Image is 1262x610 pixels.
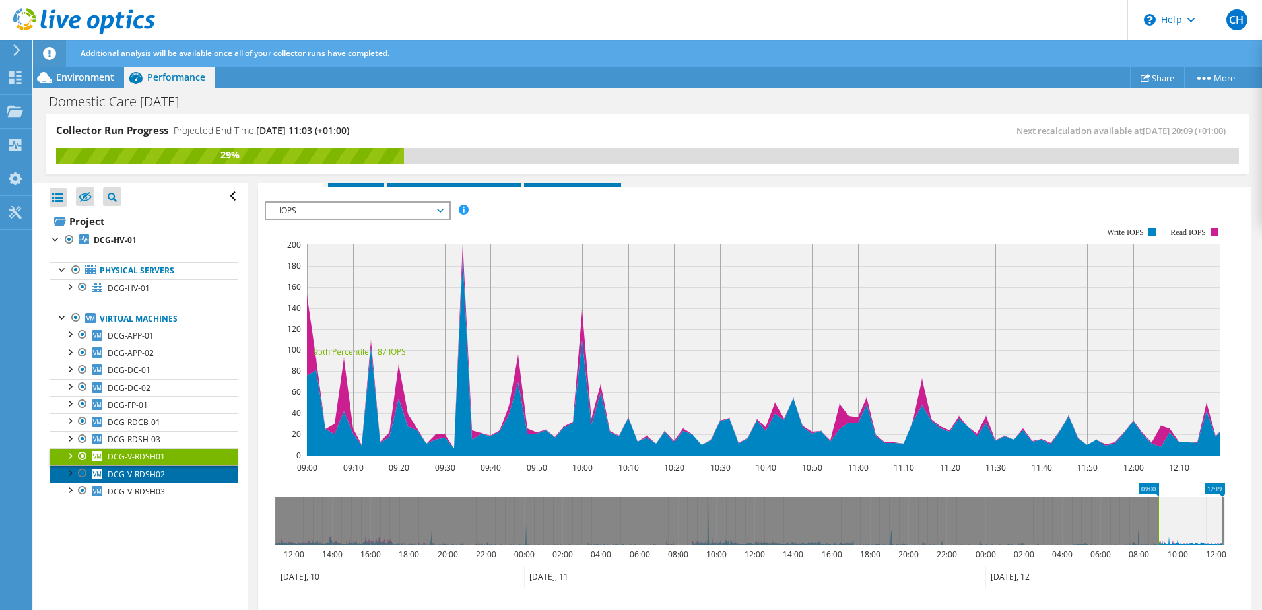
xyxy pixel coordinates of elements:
svg: \n [1144,14,1156,26]
text: Write IOPS [1107,228,1144,237]
a: DCG-APP-01 [50,327,238,344]
text: 14:00 [321,549,342,560]
text: 180 [287,260,301,271]
span: DCG-RDSH-03 [108,434,160,445]
text: 09:20 [388,462,409,473]
text: 12:00 [1205,549,1226,560]
text: 160 [287,281,301,292]
a: DCG-FP-01 [50,396,238,413]
a: DCG-APP-02 [50,345,238,362]
text: 11:30 [985,462,1005,473]
a: More [1184,67,1245,88]
text: 00:00 [514,549,534,560]
text: 09:40 [480,462,500,473]
text: 120 [287,323,301,335]
text: 11:10 [893,462,913,473]
text: 09:50 [526,462,547,473]
text: 09:00 [296,462,317,473]
a: DCG-V-RDSH01 [50,448,238,465]
text: 11:00 [847,462,868,473]
span: Additional analysis will be available once all of your collector runs have completed. [81,48,389,59]
text: 11:50 [1077,462,1097,473]
span: DCG-V-RDSH03 [108,486,165,497]
h1: Domestic Care [DATE] [43,94,199,109]
text: 08:00 [1128,549,1148,560]
text: 12:00 [283,549,304,560]
text: 02:00 [552,549,572,560]
text: 06:00 [629,549,649,560]
text: 80 [292,365,301,376]
a: DCG-V-RDSH03 [50,483,238,500]
span: DCG-RDCB-01 [108,417,160,428]
span: IOPS [273,203,442,219]
text: 10:50 [801,462,822,473]
span: Performance [147,71,205,83]
span: DCG-HV-01 [108,283,150,294]
text: 60 [292,386,301,397]
text: 10:40 [755,462,776,473]
text: 04:00 [1051,549,1072,560]
a: DCG-V-RDSH02 [50,465,238,483]
text: 200 [287,239,301,250]
text: 100 [287,344,301,355]
text: 12:00 [744,549,764,560]
text: 18:00 [398,549,418,560]
a: Physical Servers [50,262,238,279]
text: 09:10 [343,462,363,473]
h4: Projected End Time: [174,123,349,138]
span: [DATE] 20:09 (+01:00) [1143,125,1226,137]
a: DCG-DC-01 [50,362,238,379]
span: DCG-DC-02 [108,382,150,393]
text: 11:20 [939,462,960,473]
text: 14:00 [782,549,803,560]
a: Project [50,211,238,232]
text: 08:00 [667,549,688,560]
a: DCG-RDCB-01 [50,413,238,430]
span: CH [1226,9,1247,30]
text: 04:00 [590,549,611,560]
text: 10:00 [706,549,726,560]
b: DCG-HV-01 [94,234,137,246]
text: 20 [292,428,301,440]
a: DCG-HV-01 [50,279,238,296]
a: DCG-DC-02 [50,379,238,396]
text: 02:00 [1013,549,1034,560]
text: 10:20 [663,462,684,473]
span: DCG-APP-02 [108,347,154,358]
text: 12:00 [1123,462,1143,473]
span: DCG-V-RDSH01 [108,451,165,462]
text: 10:00 [572,462,592,473]
text: 40 [292,407,301,419]
text: 16:00 [360,549,380,560]
text: 10:30 [710,462,730,473]
text: 00:00 [975,549,995,560]
text: 95th Percentile = 87 IOPS [314,346,406,357]
span: Next recalculation available at [1016,125,1232,137]
a: DCG-RDSH-03 [50,431,238,448]
div: 29% [56,148,404,162]
span: DCG-APP-01 [108,330,154,341]
span: Environment [56,71,114,83]
text: 140 [287,302,301,314]
text: 12:10 [1168,462,1189,473]
span: DCG-DC-01 [108,364,150,376]
span: DCG-FP-01 [108,399,148,411]
a: DCG-HV-01 [50,232,238,249]
text: Read IOPS [1170,228,1206,237]
text: 20:00 [898,549,918,560]
text: 06:00 [1090,549,1110,560]
text: 16:00 [821,549,842,560]
a: Share [1130,67,1185,88]
text: 20:00 [437,549,457,560]
text: 10:10 [618,462,638,473]
text: 22:00 [936,549,956,560]
span: [DATE] 11:03 (+01:00) [256,124,349,137]
text: 18:00 [859,549,880,560]
text: 0 [296,450,301,461]
span: DCG-V-RDSH02 [108,469,165,480]
text: 22:00 [475,549,496,560]
a: Virtual Machines [50,310,238,327]
text: 10:00 [1167,549,1187,560]
text: 11:40 [1031,462,1051,473]
text: 09:30 [434,462,455,473]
